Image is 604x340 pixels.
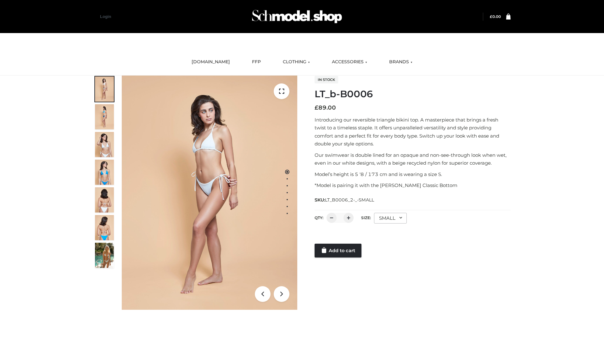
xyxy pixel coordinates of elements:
[315,181,511,190] p: *Model is pairing it with the [PERSON_NAME] Classic Bottom
[95,215,114,240] img: ArielClassicBikiniTop_CloudNine_AzureSky_OW114ECO_8-scaled.jpg
[100,14,111,19] a: Login
[250,4,344,29] img: Schmodel Admin 964
[187,55,235,69] a: [DOMAIN_NAME]
[315,151,511,167] p: Our swimwear is double lined for an opaque and non-see-through look when wet, even in our white d...
[490,14,501,19] bdi: 0.00
[374,213,407,224] div: SMALL
[315,104,318,111] span: £
[315,215,323,220] label: QTY:
[315,116,511,148] p: Introducing our reversible triangle bikini top. A masterpiece that brings a fresh twist to a time...
[278,55,315,69] a: CLOTHING
[95,160,114,185] img: ArielClassicBikiniTop_CloudNine_AzureSky_OW114ECO_4-scaled.jpg
[315,170,511,178] p: Model’s height is 5 ‘8 / 173 cm and is wearing a size S.
[315,76,338,83] span: In stock
[315,88,511,100] h1: LT_b-B0006
[325,197,374,203] span: LT_B0006_2-_-SMALL
[95,187,114,212] img: ArielClassicBikiniTop_CloudNine_AzureSky_OW114ECO_7-scaled.jpg
[490,14,501,19] a: £0.00
[95,104,114,129] img: ArielClassicBikiniTop_CloudNine_AzureSky_OW114ECO_2-scaled.jpg
[95,76,114,102] img: ArielClassicBikiniTop_CloudNine_AzureSky_OW114ECO_1-scaled.jpg
[327,55,372,69] a: ACCESSORIES
[122,76,297,310] img: ArielClassicBikiniTop_CloudNine_AzureSky_OW114ECO_1
[95,243,114,268] img: Arieltop_CloudNine_AzureSky2.jpg
[247,55,266,69] a: FFP
[315,244,361,258] a: Add to cart
[361,215,371,220] label: Size:
[95,132,114,157] img: ArielClassicBikiniTop_CloudNine_AzureSky_OW114ECO_3-scaled.jpg
[315,196,375,204] span: SKU:
[490,14,492,19] span: £
[384,55,417,69] a: BRANDS
[315,104,336,111] bdi: 89.00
